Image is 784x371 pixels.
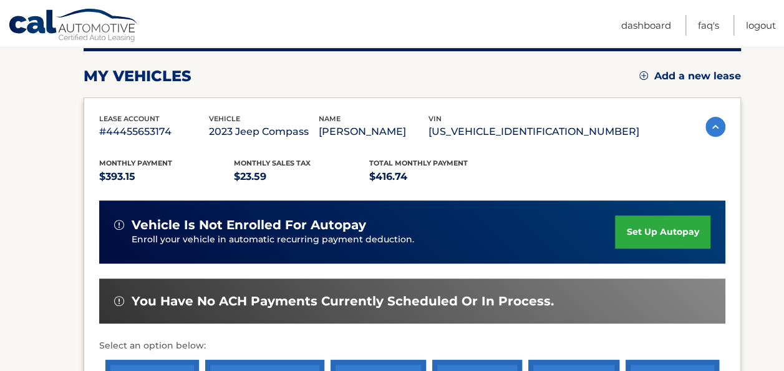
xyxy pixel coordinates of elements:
[132,217,366,233] span: vehicle is not enrolled for autopay
[99,339,725,354] p: Select an option below:
[746,15,776,36] a: Logout
[209,114,240,123] span: vehicle
[369,159,468,167] span: Total Monthly Payment
[639,71,648,80] img: add.svg
[234,168,369,185] p: $23.59
[99,123,209,141] p: #44455653174
[621,15,671,36] a: Dashboard
[369,168,505,185] p: $416.74
[639,70,741,82] a: Add a new lease
[428,123,639,141] p: [US_VEHICLE_IDENTIFICATION_NUMBER]
[319,114,341,123] span: name
[84,67,191,86] h2: my vehicles
[99,168,235,185] p: $393.15
[114,220,124,230] img: alert-white.svg
[705,117,725,137] img: accordion-active.svg
[428,114,442,123] span: vin
[234,159,311,167] span: Monthly sales Tax
[132,294,554,309] span: You have no ACH payments currently scheduled or in process.
[114,296,124,306] img: alert-white.svg
[209,123,319,141] p: 2023 Jeep Compass
[99,159,172,167] span: Monthly Payment
[99,114,160,123] span: lease account
[319,123,428,141] p: [PERSON_NAME]
[8,8,139,44] a: Cal Automotive
[132,233,616,247] p: Enroll your vehicle in automatic recurring payment deduction.
[615,215,710,249] a: set up autopay
[698,15,719,36] a: FAQ's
